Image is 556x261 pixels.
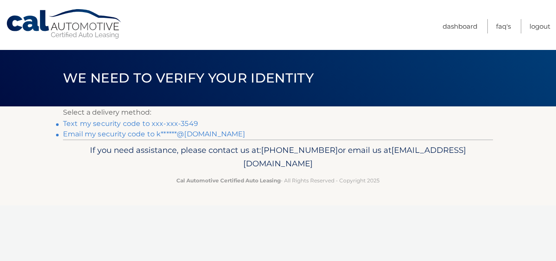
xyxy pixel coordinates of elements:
[261,145,338,155] span: [PHONE_NUMBER]
[530,19,550,33] a: Logout
[6,9,123,40] a: Cal Automotive
[496,19,511,33] a: FAQ's
[443,19,477,33] a: Dashboard
[63,106,493,119] p: Select a delivery method:
[176,177,281,184] strong: Cal Automotive Certified Auto Leasing
[69,176,487,185] p: - All Rights Reserved - Copyright 2025
[63,119,198,128] a: Text my security code to xxx-xxx-3549
[69,143,487,171] p: If you need assistance, please contact us at: or email us at
[63,70,314,86] span: We need to verify your identity
[63,130,245,138] a: Email my security code to k******@[DOMAIN_NAME]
